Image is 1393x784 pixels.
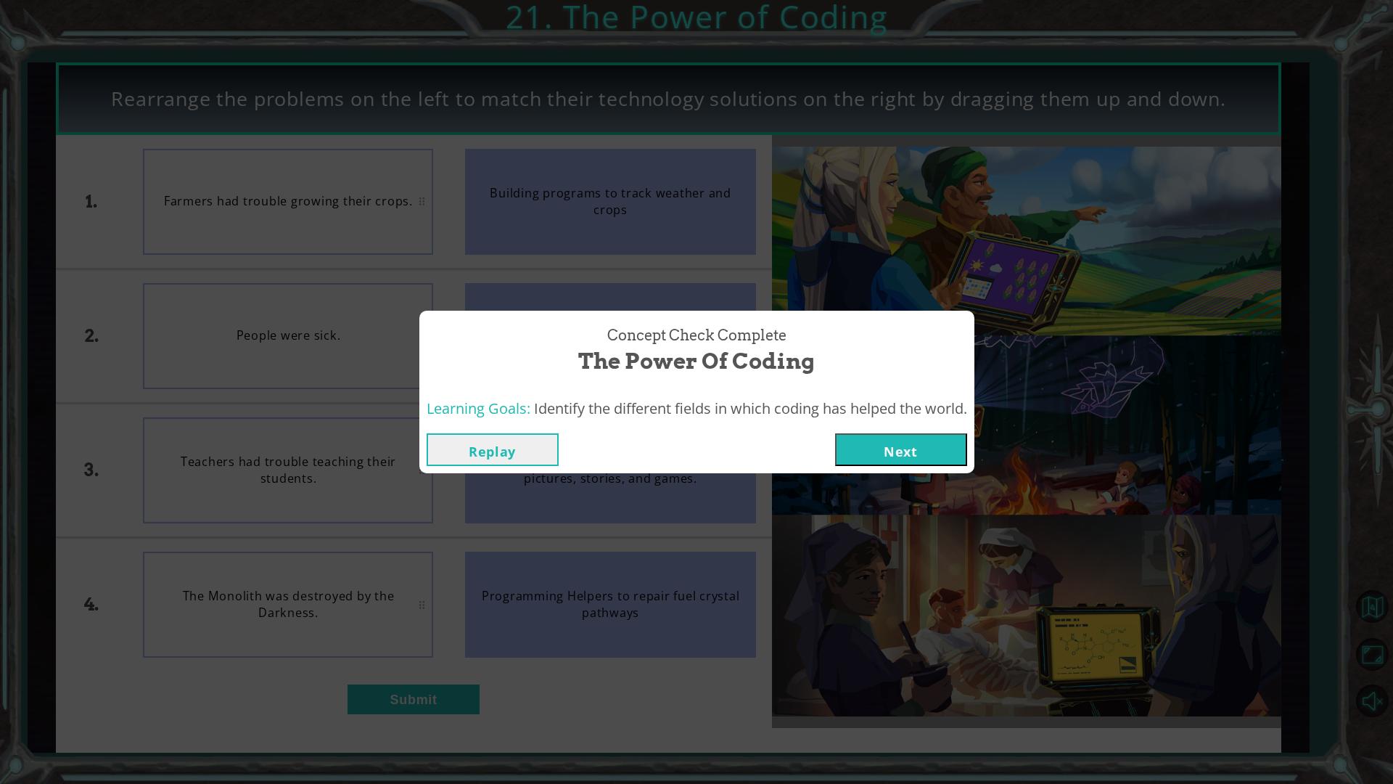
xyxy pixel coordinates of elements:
[427,399,530,418] span: Learning Goals:
[835,433,967,466] button: Next
[578,346,815,377] span: The Power of Coding
[534,399,967,418] span: Identify the different fields in which coding has helped the world.
[427,433,559,466] button: Replay
[607,325,786,346] span: Concept Check Complete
